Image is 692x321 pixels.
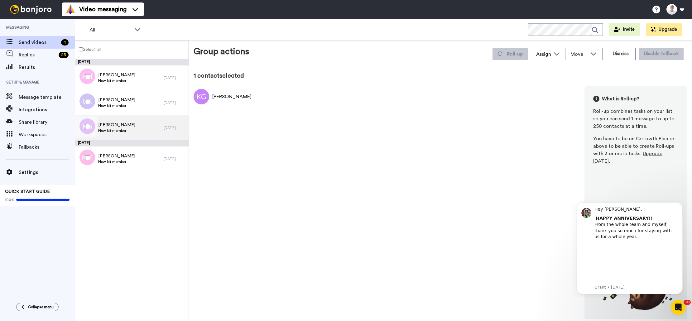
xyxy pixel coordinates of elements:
[61,39,69,46] div: 4
[5,197,15,202] span: 100%
[75,46,101,53] label: Select all
[639,48,684,60] button: Disable fallback
[98,122,135,128] span: [PERSON_NAME]
[19,131,75,138] span: Workspaces
[98,159,135,164] span: New kit member
[59,52,69,58] div: 25
[65,4,75,14] img: vm-color.svg
[507,51,523,56] span: Roll-up
[671,300,686,315] iframe: Intercom live chat
[19,64,75,71] span: Results
[567,197,692,298] iframe: Intercom notifications message
[164,75,185,80] div: [DATE]
[98,97,135,103] span: [PERSON_NAME]
[602,95,639,103] span: What is Roll-up?
[19,169,75,176] span: Settings
[19,118,75,126] span: Share library
[5,189,50,194] span: QUICK START GUIDE
[194,71,687,80] div: 1 contact selected
[79,47,83,51] input: Select all
[27,88,111,93] p: Message from Grant, sent 1w ago
[79,5,127,14] span: Video messaging
[212,93,252,100] div: [PERSON_NAME]
[19,143,75,151] span: Fallbacks
[493,48,528,60] button: Roll-up
[536,50,551,58] div: Assign
[646,23,682,36] button: Upgrade
[27,46,111,84] iframe: vimeo
[164,156,185,161] div: [DATE]
[19,93,75,101] span: Message template
[98,78,135,83] span: New kit member
[593,135,679,165] div: You have to be on Grrrowth Plan or above to be able to create Roll-ups with 3 or more tasks. .
[194,89,209,104] img: Image of Kay Gray
[98,128,135,133] span: New kit member
[7,5,54,14] img: bj-logo-header-white.svg
[75,59,189,65] div: [DATE]
[164,100,185,105] div: [DATE]
[75,140,189,146] div: [DATE]
[98,72,135,78] span: [PERSON_NAME]
[98,153,135,159] span: [PERSON_NAME]
[593,108,679,130] div: Roll-up combines tasks on your list so you can send 1 message to up to 250 contacts at a time.
[684,300,691,305] span: 10
[19,51,56,59] span: Replies
[98,103,135,108] span: New kit member
[28,304,54,309] span: Collapse menu
[606,48,636,60] button: Dismiss
[89,26,131,34] span: All
[19,106,75,113] span: Integrations
[609,23,640,36] button: Invite
[194,45,249,60] div: Group actions
[19,39,59,46] span: Send videos
[570,50,587,58] span: Move
[164,125,185,130] div: [DATE]
[16,303,59,311] button: Collapse menu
